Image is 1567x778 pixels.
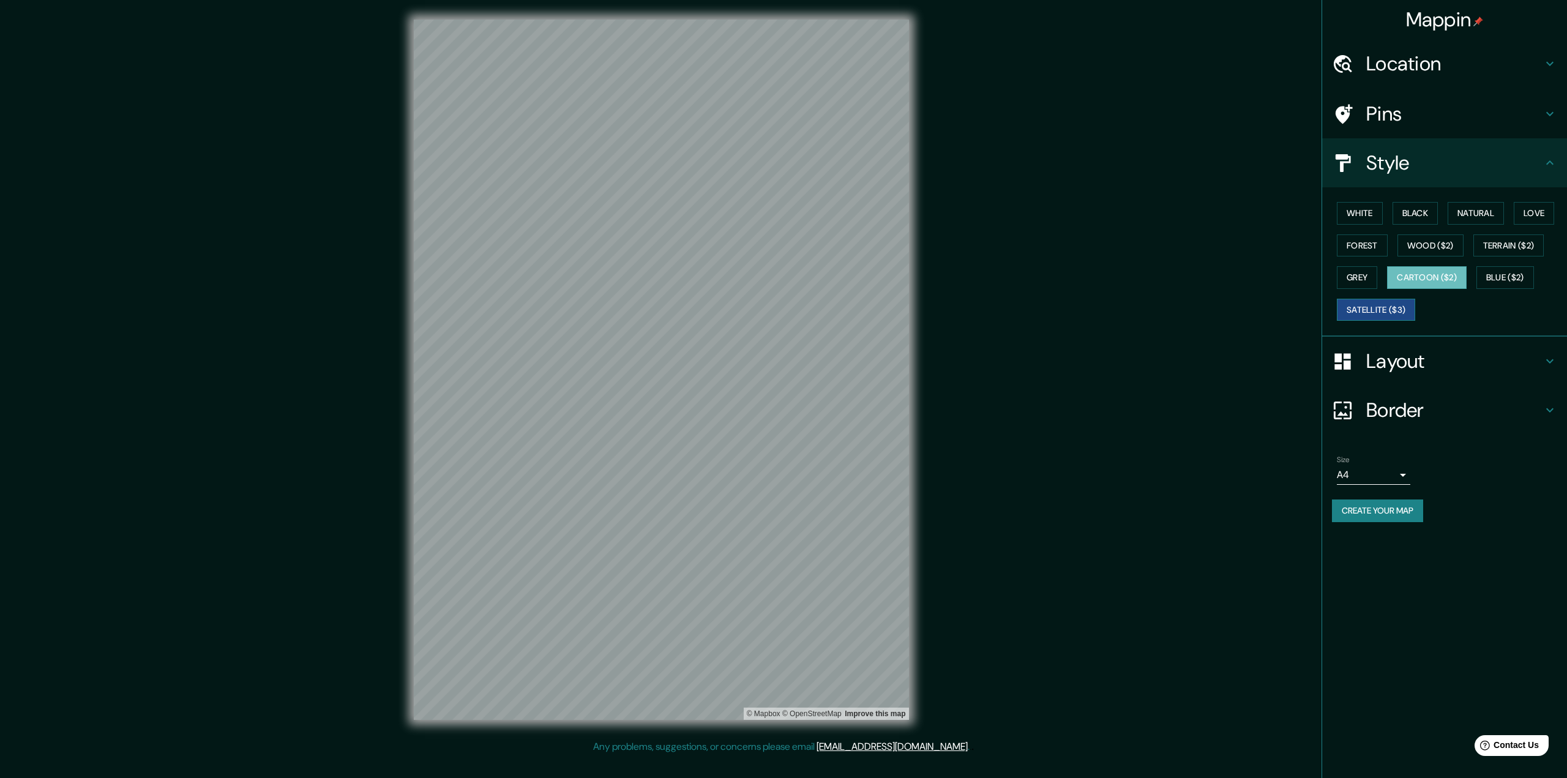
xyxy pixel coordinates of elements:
[782,709,842,718] a: OpenStreetMap
[1332,499,1423,522] button: Create your map
[1366,398,1543,422] h4: Border
[1366,51,1543,76] h4: Location
[1337,455,1350,465] label: Size
[1322,337,1567,386] div: Layout
[1337,234,1388,257] button: Forest
[1393,202,1438,225] button: Black
[593,739,970,754] p: Any problems, suggestions, or concerns please email .
[747,709,780,718] a: Mapbox
[1322,138,1567,187] div: Style
[845,709,905,718] a: Map feedback
[1366,349,1543,373] h4: Layout
[1337,202,1383,225] button: White
[1473,17,1483,26] img: pin-icon.png
[1322,386,1567,435] div: Border
[414,20,909,720] canvas: Map
[817,740,968,753] a: [EMAIL_ADDRESS][DOMAIN_NAME]
[970,739,971,754] div: .
[1322,89,1567,138] div: Pins
[1387,266,1467,289] button: Cartoon ($2)
[1366,151,1543,175] h4: Style
[1322,39,1567,88] div: Location
[1337,299,1415,321] button: Satellite ($3)
[1366,102,1543,126] h4: Pins
[1448,202,1504,225] button: Natural
[1337,266,1377,289] button: Grey
[971,739,974,754] div: .
[1473,234,1544,257] button: Terrain ($2)
[1458,730,1554,765] iframe: Help widget launcher
[1406,7,1484,32] h4: Mappin
[1397,234,1464,257] button: Wood ($2)
[1476,266,1534,289] button: Blue ($2)
[1337,465,1410,485] div: A4
[1514,202,1554,225] button: Love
